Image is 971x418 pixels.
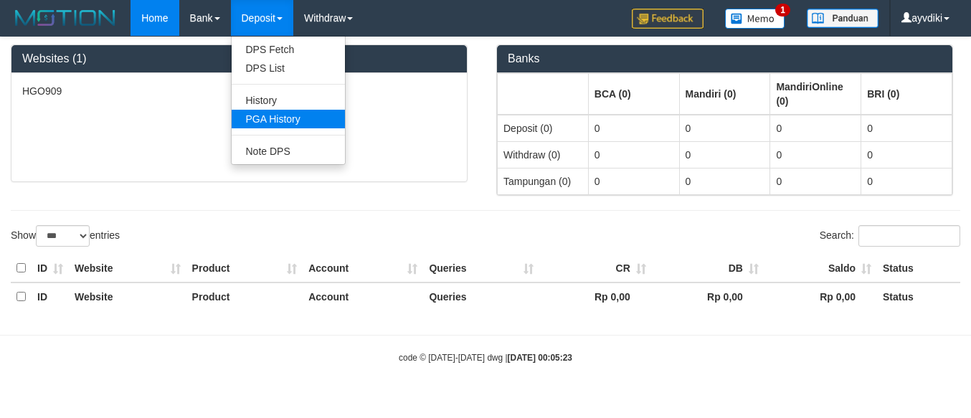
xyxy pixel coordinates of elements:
[508,353,572,363] strong: [DATE] 00:05:23
[498,168,589,194] td: Tampungan (0)
[770,115,861,142] td: 0
[186,282,303,310] th: Product
[679,115,770,142] td: 0
[770,73,861,115] th: Group: activate to sort column ascending
[588,141,679,168] td: 0
[588,115,679,142] td: 0
[764,282,877,310] th: Rp 0,00
[32,255,69,282] th: ID
[820,225,960,247] label: Search:
[232,110,345,128] a: PGA History
[770,168,861,194] td: 0
[858,225,960,247] input: Search:
[498,141,589,168] td: Withdraw (0)
[69,282,186,310] th: Website
[303,282,423,310] th: Account
[508,52,942,65] h3: Banks
[11,225,120,247] label: Show entries
[652,255,764,282] th: DB
[423,255,539,282] th: Queries
[877,255,960,282] th: Status
[423,282,539,310] th: Queries
[679,73,770,115] th: Group: activate to sort column ascending
[186,255,303,282] th: Product
[861,73,952,115] th: Group: activate to sort column ascending
[861,115,952,142] td: 0
[11,7,120,29] img: MOTION_logo.png
[632,9,704,29] img: Feedback.jpg
[22,84,456,98] p: HGO909
[775,4,790,16] span: 1
[36,225,90,247] select: Showentries
[539,255,652,282] th: CR
[770,141,861,168] td: 0
[588,168,679,194] td: 0
[679,168,770,194] td: 0
[877,282,960,310] th: Status
[807,9,878,28] img: panduan.png
[498,115,589,142] td: Deposit (0)
[588,73,679,115] th: Group: activate to sort column ascending
[861,168,952,194] td: 0
[232,59,345,77] a: DPS List
[725,9,785,29] img: Button%20Memo.svg
[498,73,589,115] th: Group: activate to sort column ascending
[764,255,877,282] th: Saldo
[399,353,572,363] small: code © [DATE]-[DATE] dwg |
[232,40,345,59] a: DPS Fetch
[652,282,764,310] th: Rp 0,00
[232,142,345,161] a: Note DPS
[539,282,652,310] th: Rp 0,00
[679,141,770,168] td: 0
[303,255,423,282] th: Account
[32,282,69,310] th: ID
[69,255,186,282] th: Website
[861,141,952,168] td: 0
[232,91,345,110] a: History
[22,52,456,65] h3: Websites (1)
